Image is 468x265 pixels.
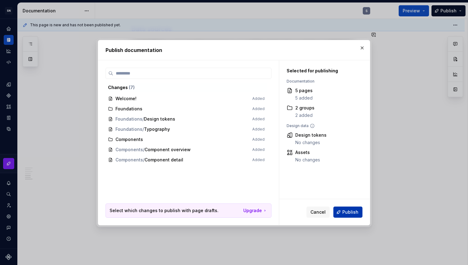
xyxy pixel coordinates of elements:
[287,68,355,74] div: Selected for publishing
[108,84,265,91] div: Changes
[243,207,267,214] a: Upgrade
[306,207,330,218] button: Cancel
[106,46,362,54] h2: Publish documentation
[295,139,327,146] div: No changes
[110,207,219,214] p: Select which changes to publish with page drafts.
[295,157,320,163] div: No changes
[295,105,314,111] div: 2 groups
[310,209,326,215] span: Cancel
[342,209,358,215] span: Publish
[333,207,362,218] button: Publish
[295,132,327,138] div: Design tokens
[295,88,313,94] div: 5 pages
[295,95,313,101] div: 5 added
[287,123,355,128] div: Design data
[287,79,355,84] div: Documentation
[129,85,135,90] span: ( 7 )
[295,112,314,118] div: 2 added
[295,149,320,156] div: Assets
